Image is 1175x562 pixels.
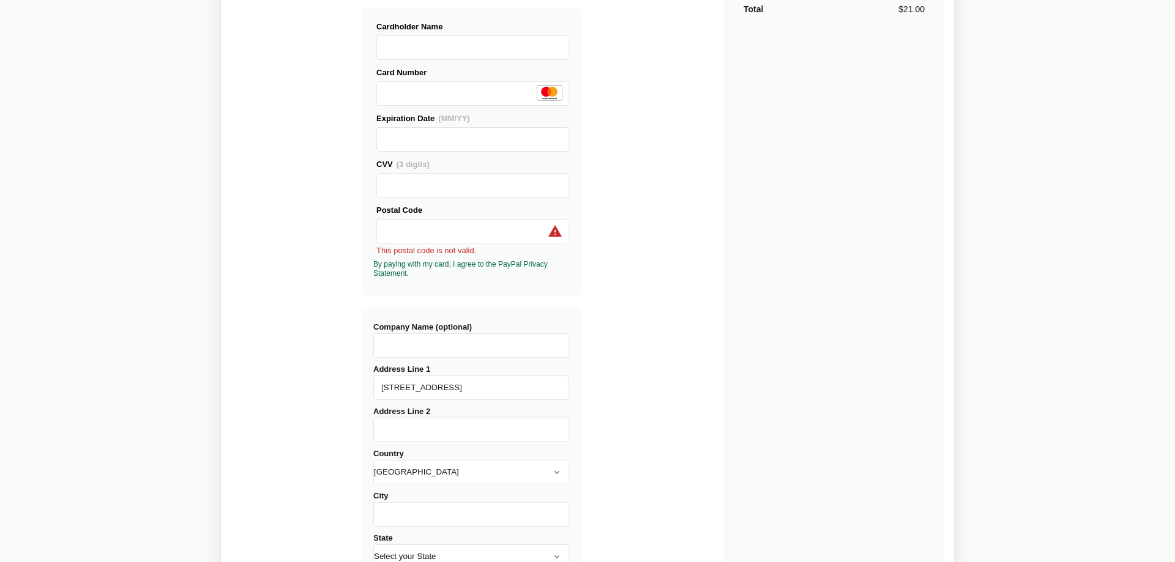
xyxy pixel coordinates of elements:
[382,128,564,151] iframe: Secure Credit Card Frame - Expiration Date
[397,160,430,169] span: (3 digits)
[376,112,569,125] div: Expiration Date
[373,502,569,527] input: City
[382,82,564,105] iframe: Secure Credit Card Frame - Credit Card Number
[898,3,925,15] div: $21.00
[373,260,548,277] a: By paying with my card, I agree to the PayPal Privacy Statement.
[373,460,569,484] select: Country
[373,375,569,400] input: Address Line 1
[376,245,569,256] div: This postal code is not valid.
[376,204,569,216] div: Postal Code
[438,114,469,123] span: (MM/YY)
[373,407,569,442] label: Address Line 2
[376,158,569,171] div: CVV
[373,449,569,484] label: Country
[376,66,569,79] div: Card Number
[373,364,569,400] label: Address Line 1
[382,174,564,197] iframe: Secure Credit Card Frame - CVV
[373,333,569,358] input: Company Name (optional)
[376,20,569,33] div: Cardholder Name
[373,491,569,527] label: City
[382,36,564,59] iframe: Secure Credit Card Frame - Cardholder Name
[744,4,763,14] strong: Total
[373,322,569,358] label: Company Name (optional)
[382,220,564,243] iframe: Secure Credit Card Frame - Postal Code
[373,418,569,442] input: Address Line 2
